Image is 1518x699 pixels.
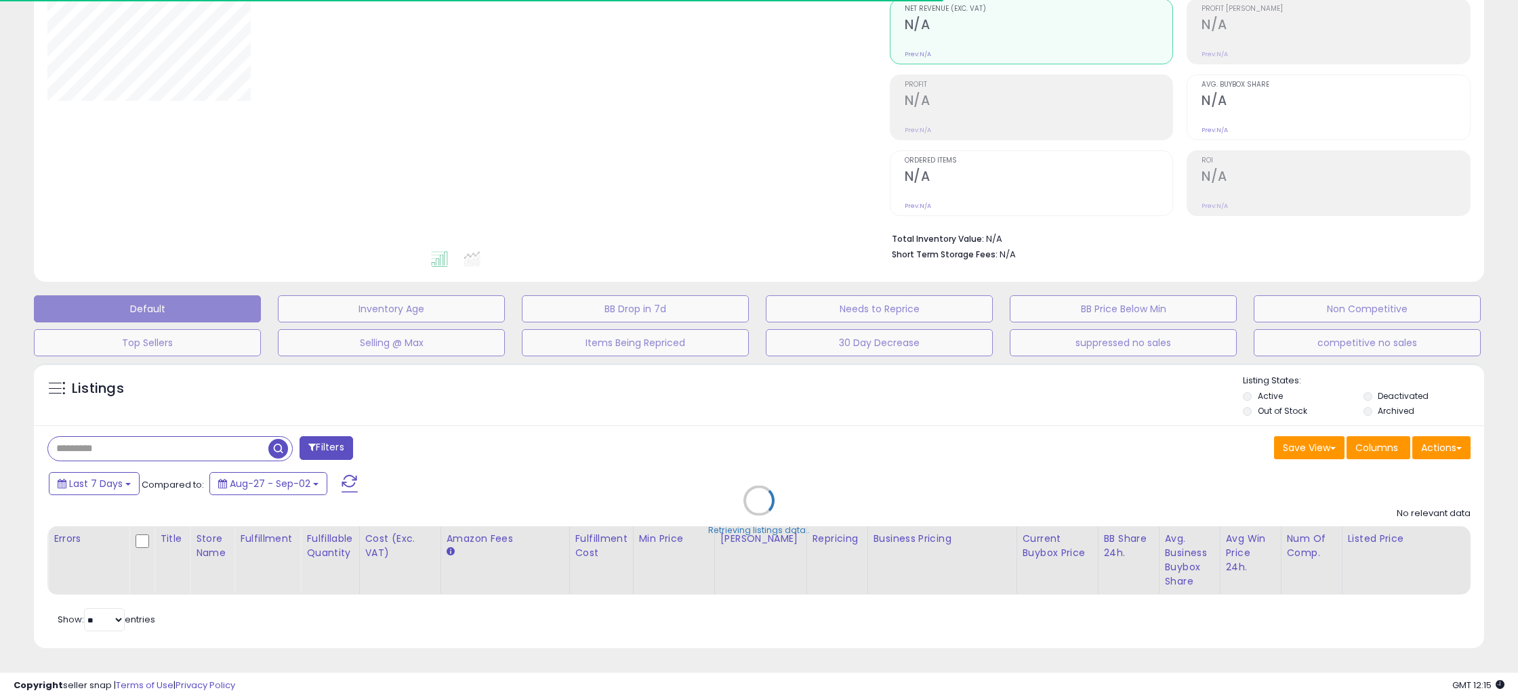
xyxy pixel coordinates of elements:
button: Needs to Reprice [766,295,993,322]
button: BB Drop in 7d [522,295,749,322]
button: Inventory Age [278,295,505,322]
a: Terms of Use [116,679,173,692]
span: Ordered Items [905,157,1173,165]
div: Retrieving listings data.. [708,524,810,536]
button: Default [34,295,261,322]
div: seller snap | | [14,679,235,692]
button: 30 Day Decrease [766,329,993,356]
button: Selling @ Max [278,329,505,356]
span: Avg. Buybox Share [1202,81,1470,89]
small: Prev: N/A [905,126,931,134]
b: Short Term Storage Fees: [892,249,998,260]
span: 2025-09-10 12:15 GMT [1452,679,1504,692]
small: Prev: N/A [905,202,931,210]
small: Prev: N/A [1202,126,1228,134]
h2: N/A [905,169,1173,187]
span: Profit [905,81,1173,89]
button: Non Competitive [1254,295,1481,322]
small: Prev: N/A [905,50,931,58]
button: Items Being Repriced [522,329,749,356]
a: Privacy Policy [176,679,235,692]
small: Prev: N/A [1202,50,1228,58]
h2: N/A [1202,93,1470,111]
strong: Copyright [14,679,63,692]
li: N/A [892,230,1461,246]
h2: N/A [905,93,1173,111]
button: Top Sellers [34,329,261,356]
span: Profit [PERSON_NAME] [1202,5,1470,13]
button: competitive no sales [1254,329,1481,356]
span: Net Revenue (Exc. VAT) [905,5,1173,13]
small: Prev: N/A [1202,202,1228,210]
button: BB Price Below Min [1010,295,1237,322]
h2: N/A [905,17,1173,35]
h2: N/A [1202,17,1470,35]
span: ROI [1202,157,1470,165]
button: suppressed no sales [1010,329,1237,356]
b: Total Inventory Value: [892,233,984,245]
span: N/A [1000,248,1016,261]
h2: N/A [1202,169,1470,187]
